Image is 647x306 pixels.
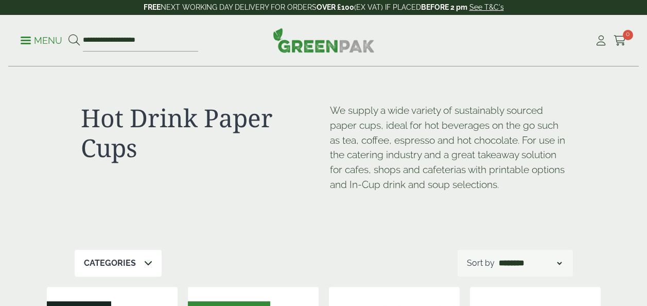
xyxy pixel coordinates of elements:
strong: OVER £100 [317,3,354,11]
strong: FREE [144,3,161,11]
select: Shop order [497,257,564,269]
a: 0 [614,33,626,48]
strong: BEFORE 2 pm [421,3,467,11]
i: Cart [614,36,626,46]
i: My Account [594,36,607,46]
h1: Hot Drink Paper Cups [81,103,318,162]
p: Sort by [467,257,495,269]
a: Menu [21,35,62,45]
p: Menu [21,35,62,47]
img: GreenPak Supplies [273,28,375,53]
p: We supply a wide variety of sustainably sourced paper cups, ideal for hot beverages on the go suc... [330,103,567,192]
span: 0 [623,30,633,40]
p: Categories [84,257,136,269]
a: See T&C's [469,3,504,11]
